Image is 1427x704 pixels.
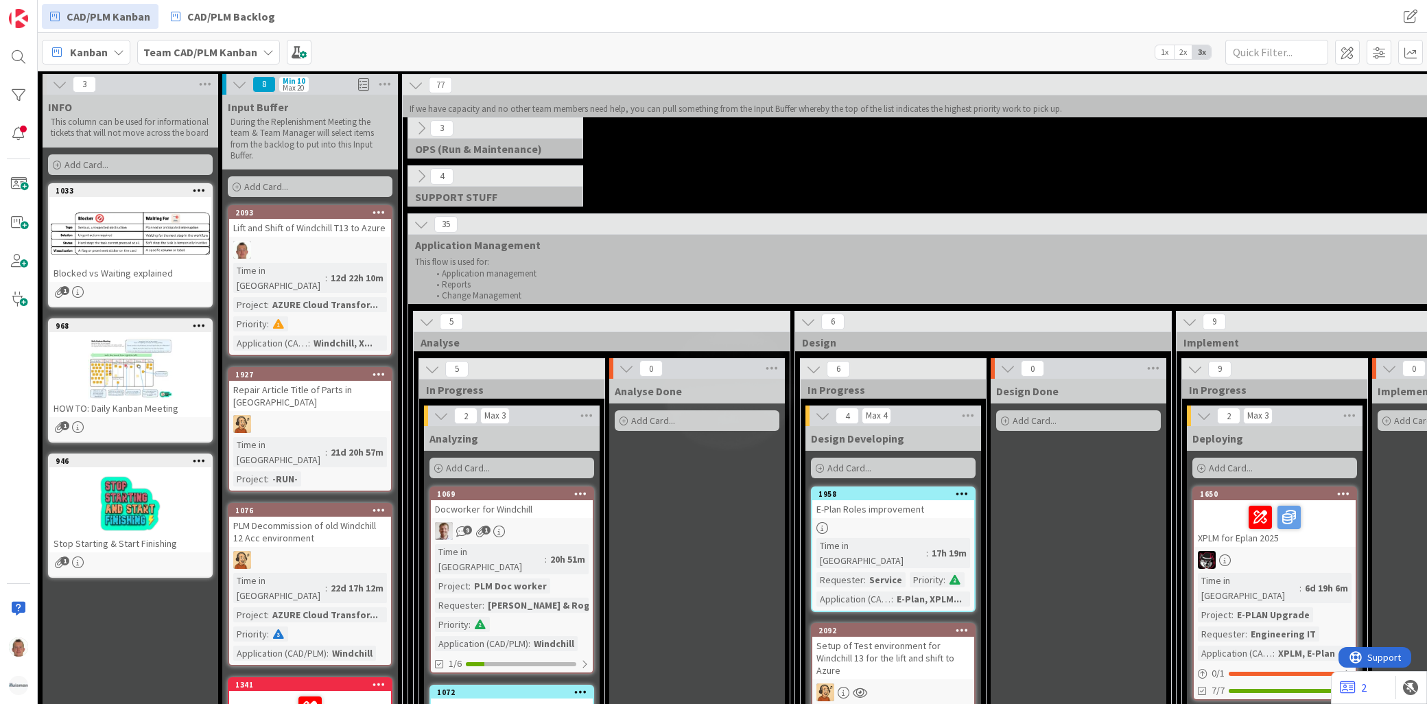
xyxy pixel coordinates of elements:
[1198,646,1273,661] div: Application (CAD/PLM)
[244,180,288,193] span: Add Card...
[454,408,477,424] span: 2
[816,538,926,568] div: Time in [GEOGRAPHIC_DATA]
[229,368,391,411] div: 1927Repair Article Title of Parts in [GEOGRAPHIC_DATA]
[836,408,859,424] span: 4
[893,591,965,607] div: E-Plan, XPLM...
[812,683,974,701] div: RH
[1194,551,1356,569] div: RS
[269,607,381,622] div: AZURE Cloud Transfor...
[229,415,391,433] div: RH
[269,297,381,312] div: AZURE Cloud Transfor...
[1208,361,1231,377] span: 9
[1013,414,1057,427] span: Add Card...
[233,336,308,351] div: Application (CAD/PLM)
[233,297,267,312] div: Project
[49,185,211,197] div: 1033
[267,471,269,486] span: :
[484,412,506,419] div: Max 3
[235,680,391,690] div: 1341
[1247,412,1269,419] div: Max 3
[1194,665,1356,682] div: 0/1
[1174,45,1192,59] span: 2x
[267,607,269,622] span: :
[70,44,108,60] span: Kanban
[229,381,391,411] div: Repair Article Title of Parts in [GEOGRAPHIC_DATA]
[547,552,589,567] div: 20h 51m
[1194,500,1356,547] div: XPLM for Eplan 2025
[1155,45,1174,59] span: 1x
[1198,573,1299,603] div: Time in [GEOGRAPHIC_DATA]
[1203,314,1226,330] span: 9
[51,117,210,139] p: This column can be used for informational tickets that will not move across the board
[421,336,773,349] span: Analyse
[143,45,257,59] b: Team CAD/PLM Kanban
[283,84,304,91] div: Max 20
[229,241,391,259] div: TJ
[431,488,593,500] div: 1069
[1209,462,1253,474] span: Add Card...
[469,617,471,632] span: :
[49,185,211,282] div: 1033Blocked vs Waiting explained
[229,504,391,517] div: 1076
[426,383,587,397] span: In Progress
[235,370,391,379] div: 1927
[463,526,472,535] span: 9
[49,320,211,332] div: 968
[471,578,550,594] div: PLM Doc worker
[56,456,211,466] div: 946
[64,159,108,171] span: Add Card...
[1198,551,1216,569] img: RS
[60,286,69,295] span: 1
[1301,580,1352,596] div: 6d 19h 6m
[812,488,974,500] div: 1958
[802,336,1154,349] span: Design
[910,572,943,587] div: Priority
[446,462,490,474] span: Add Card...
[327,270,387,285] div: 12d 22h 10m
[231,117,390,161] p: During the Replenishment Meeting the team & Team Manager will select items from the backlog to pu...
[1217,408,1240,424] span: 2
[445,361,469,377] span: 5
[9,676,28,695] img: avatar
[1192,45,1211,59] span: 3x
[615,384,682,398] span: Analyse Done
[49,320,211,417] div: 968HOW TO: Daily Kanban Meeting
[325,270,327,285] span: :
[229,679,391,691] div: 1341
[269,471,301,486] div: -RUN-
[1192,432,1243,445] span: Deploying
[49,455,211,552] div: 946Stop Starting & Start Finishing
[440,314,463,330] span: 5
[434,216,458,233] span: 35
[807,383,969,397] span: In Progress
[484,598,604,613] div: [PERSON_NAME] & Rogi...
[482,598,484,613] span: :
[235,208,391,218] div: 2093
[482,526,491,535] span: 1
[943,572,945,587] span: :
[996,384,1059,398] span: Design Done
[49,535,211,552] div: Stop Starting & Start Finishing
[1194,488,1356,500] div: 1650
[29,2,62,19] span: Support
[233,263,325,293] div: Time in [GEOGRAPHIC_DATA]
[48,100,72,114] span: INFO
[283,78,305,84] div: Min 10
[233,316,267,331] div: Priority
[928,545,970,561] div: 17h 19m
[1273,646,1275,661] span: :
[818,626,974,635] div: 2092
[228,100,288,114] span: Input Buffer
[49,399,211,417] div: HOW TO: Daily Kanban Meeting
[435,598,482,613] div: Requester
[233,471,267,486] div: Project
[431,500,593,518] div: Docworker for Windchill
[267,316,269,331] span: :
[866,572,906,587] div: Service
[233,626,267,642] div: Priority
[60,421,69,430] span: 1
[1225,40,1328,64] input: Quick Filter...
[67,8,150,25] span: CAD/PLM Kanban
[469,578,471,594] span: :
[891,591,893,607] span: :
